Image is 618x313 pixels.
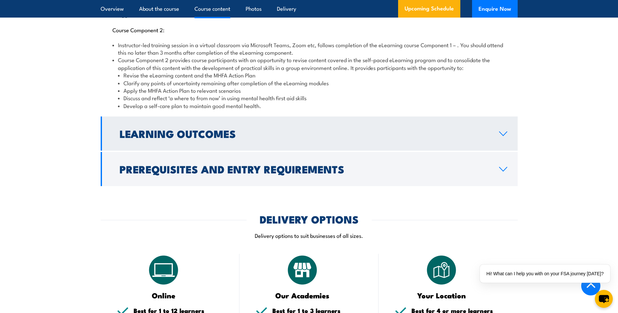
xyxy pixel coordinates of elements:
li: Discuss and reflect ‘a where to from now’ in using mental health first aid skills [118,94,506,102]
p: Course Component 2: [112,26,506,33]
li: Develop a self-care plan to maintain good mental health. [118,102,506,109]
a: Prerequisites and Entry Requirements [101,152,518,186]
li: Instructor-led training session in a virtual classroom via Microsoft Teams, Zoom etc, follows com... [112,41,506,56]
p: Delivery options to suit businesses of all sizes. [101,232,518,239]
li: Course Component 2 provides course participants with an opportunity to revise content covered in ... [112,56,506,109]
h3: Your Location [395,292,488,299]
li: Apply the MHFA Action Plan to relevant scenarios [118,87,506,94]
h2: Prerequisites and Entry Requirements [120,164,489,173]
div: Hi! What can I help you with on your FSA journey [DATE]? [480,265,610,283]
li: Clarify any points of uncertainty remaining after completion of the eLearning modules [118,79,506,87]
h3: Online [117,292,210,299]
a: Learning Outcomes [101,116,518,151]
h2: Learning Outcomes [120,129,489,138]
button: chat-button [595,290,613,308]
h3: Our Academies [256,292,349,299]
li: Revise the eLearning content and the MHFA Action Plan [118,71,506,79]
h2: DELIVERY OPTIONS [260,214,359,224]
